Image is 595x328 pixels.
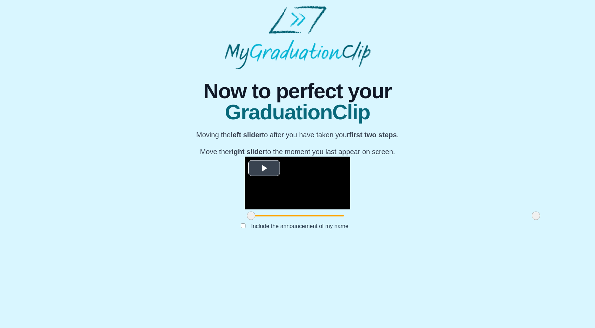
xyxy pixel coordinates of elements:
b: right slider [229,148,265,156]
button: Play Video [248,160,280,176]
p: Moving the to after you have taken your . [196,130,399,140]
img: MyGraduationClip [225,6,371,69]
b: first two steps [349,131,397,139]
b: left slider [231,131,262,139]
p: Move the to the moment you last appear on screen. [196,147,399,157]
span: Now to perfect your [196,81,399,102]
label: Include the announcement of my name [245,220,354,232]
span: GraduationClip [196,102,399,123]
div: Video Player [245,157,350,209]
